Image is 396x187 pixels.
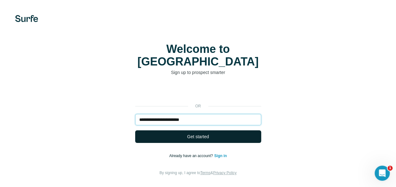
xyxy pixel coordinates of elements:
[188,103,208,109] p: or
[135,130,261,143] button: Get started
[200,171,211,175] a: Terms
[214,154,227,158] a: Sign in
[159,171,237,175] span: By signing up, I agree to &
[169,154,214,158] span: Already have an account?
[132,85,264,99] iframe: Sign in with Google Button
[135,43,261,68] h1: Welcome to [GEOGRAPHIC_DATA]
[135,69,261,76] p: Sign up to prospect smarter
[15,15,38,22] img: Surfe's logo
[387,166,393,171] span: 1
[213,171,237,175] a: Privacy Policy
[187,133,209,140] span: Get started
[375,166,390,181] iframe: Intercom live chat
